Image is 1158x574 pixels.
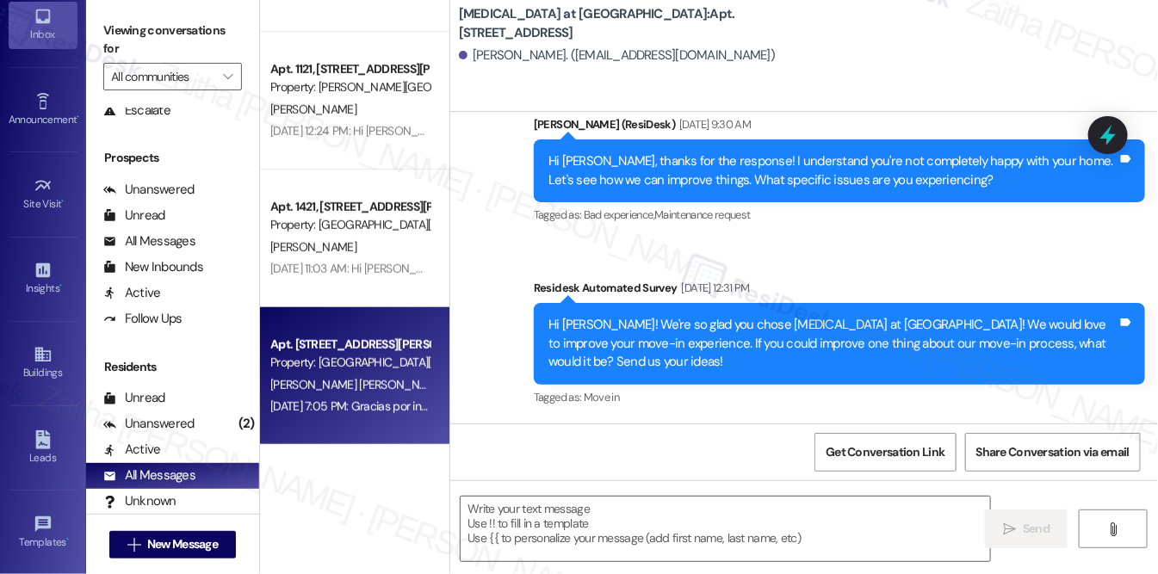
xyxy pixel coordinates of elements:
[86,149,259,167] div: Prospects
[675,115,751,133] div: [DATE] 9:30 AM
[270,216,430,234] div: Property: [GEOGRAPHIC_DATA][PERSON_NAME]
[548,316,1118,371] div: Hi [PERSON_NAME]! We're so glad you chose [MEDICAL_DATA] at [GEOGRAPHIC_DATA]! We would love to i...
[678,279,750,297] div: [DATE] 12:31 PM
[459,5,803,42] b: [MEDICAL_DATA] at [GEOGRAPHIC_DATA]: Apt. [STREET_ADDRESS]
[534,385,1145,410] div: Tagged as:
[584,390,619,404] span: Move in
[103,102,170,120] div: Escalate
[270,60,430,78] div: Apt. 1121, [STREET_ADDRESS][PERSON_NAME]
[534,115,1145,139] div: [PERSON_NAME] (ResiDesk)
[103,181,195,199] div: Unanswered
[103,310,183,328] div: Follow Ups
[103,207,165,225] div: Unread
[270,102,356,117] span: [PERSON_NAME]
[62,195,65,207] span: •
[534,279,1145,303] div: Residesk Automated Survey
[534,202,1145,227] div: Tagged as:
[103,258,203,276] div: New Inbounds
[965,433,1141,472] button: Share Conversation via email
[1023,520,1050,538] span: Send
[103,17,242,63] label: Viewing conversations for
[654,207,751,222] span: Maintenance request
[223,70,232,83] i: 
[270,239,356,255] span: [PERSON_NAME]
[9,509,77,556] a: Templates •
[1107,522,1120,536] i: 
[270,354,430,372] div: Property: [GEOGRAPHIC_DATA][PERSON_NAME]
[103,441,161,459] div: Active
[103,415,195,433] div: Unanswered
[826,443,944,461] span: Get Conversation Link
[459,46,776,65] div: [PERSON_NAME]. ([EMAIL_ADDRESS][DOMAIN_NAME])
[86,358,259,376] div: Residents
[270,198,430,216] div: Apt. 1421, [STREET_ADDRESS][PERSON_NAME]
[814,433,956,472] button: Get Conversation Link
[66,534,69,546] span: •
[77,111,79,123] span: •
[234,410,259,437] div: (2)
[103,492,176,510] div: Unknown
[270,261,1058,276] div: [DATE] 11:03 AM: Hi [PERSON_NAME], good morning! I received an update from the team that the Prop...
[147,535,218,553] span: New Message
[9,425,77,472] a: Leads
[270,78,430,96] div: Property: [PERSON_NAME][GEOGRAPHIC_DATA]
[9,340,77,386] a: Buildings
[103,232,195,250] div: All Messages
[127,538,140,552] i: 
[103,284,161,302] div: Active
[270,377,445,392] span: [PERSON_NAME] [PERSON_NAME]
[9,2,77,48] a: Inbox
[109,531,237,559] button: New Message
[1003,522,1016,536] i: 
[976,443,1130,461] span: Share Conversation via email
[9,256,77,302] a: Insights •
[9,171,77,218] a: Site Visit •
[59,280,62,292] span: •
[548,152,1118,189] div: Hi [PERSON_NAME], thanks for the response! I understand you're not completely happy with your hom...
[111,63,214,90] input: All communities
[985,509,1068,548] button: Send
[103,466,195,485] div: All Messages
[103,389,165,407] div: Unread
[270,336,430,354] div: Apt. [STREET_ADDRESS][PERSON_NAME]
[584,207,654,222] span: Bad experience ,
